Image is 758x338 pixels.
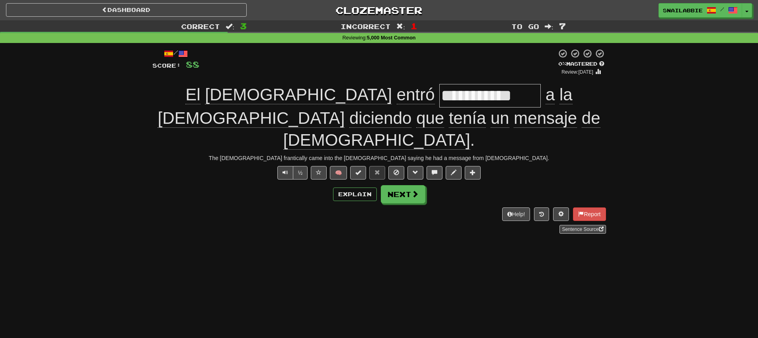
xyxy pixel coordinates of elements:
span: tenía [449,109,486,128]
div: The [DEMOGRAPHIC_DATA] frantically came into the [DEMOGRAPHIC_DATA] saying he had a message from ... [152,154,606,162]
span: / [720,6,724,12]
span: 1 [411,21,417,31]
span: 88 [186,59,199,69]
span: la [559,85,573,104]
a: Sentence Source [559,225,606,234]
button: Set this sentence to 100% Mastered (alt+m) [350,166,366,180]
button: Help! [502,207,530,221]
span: Score: [152,62,181,69]
button: Next [381,185,425,203]
span: mensaje [514,109,577,128]
span: 7 [559,21,566,31]
span: que [416,109,444,128]
button: ½ [293,166,308,180]
span: diciendo [349,109,411,128]
small: Review: [DATE] [561,69,593,75]
button: Explain [333,188,377,201]
button: Edit sentence (alt+d) [446,166,462,180]
button: Reset to 0% Mastered (alt+r) [369,166,385,180]
button: Round history (alt+y) [534,207,549,221]
div: / [152,49,199,59]
span: de [582,109,600,128]
button: Report [573,207,606,221]
span: 3 [240,21,247,31]
button: Grammar (alt+g) [407,166,423,180]
span: 0 % [558,61,566,67]
button: Play sentence audio (ctl+space) [277,166,293,180]
button: Add to collection (alt+a) [465,166,481,180]
span: To go [511,22,539,30]
div: Text-to-speech controls [276,166,308,180]
a: Clozemaster [259,3,499,17]
span: [DEMOGRAPHIC_DATA] [205,85,392,104]
a: Snailabbie / [659,3,742,18]
span: Snailabbie [663,7,703,14]
span: : [226,23,234,30]
span: a [546,85,555,104]
div: Mastered [557,61,606,68]
button: 🧠 [330,166,347,180]
span: Incorrect [341,22,391,30]
button: Ignore sentence (alt+i) [388,166,404,180]
span: entró [397,85,435,104]
span: : [396,23,405,30]
button: Favorite sentence (alt+f) [311,166,327,180]
span: : [545,23,553,30]
a: Dashboard [6,3,247,17]
strong: 5,000 Most Common [367,35,415,41]
span: El [185,85,200,104]
button: Discuss sentence (alt+u) [427,166,442,180]
span: un [491,109,509,128]
span: . [158,85,600,149]
span: [DEMOGRAPHIC_DATA] [158,109,345,128]
span: [DEMOGRAPHIC_DATA] [283,131,470,150]
span: Correct [181,22,220,30]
